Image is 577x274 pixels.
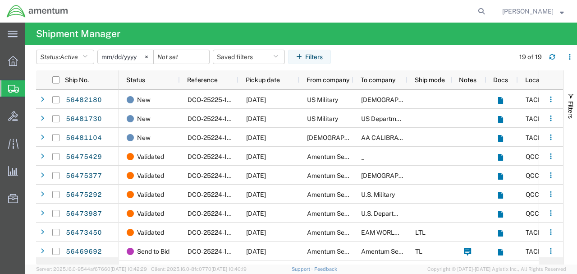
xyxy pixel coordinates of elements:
span: EAM WORLDWIDE [361,229,415,236]
a: 56482180 [65,93,102,107]
span: 08/13/2025 [246,96,266,103]
span: DCO-25224-166730 [188,229,247,236]
span: DCO-25225-166751 [188,96,245,103]
span: To company [361,76,395,84]
span: Validated [137,223,164,242]
span: 08/13/2025 [246,248,266,255]
span: Send to Bid [137,242,169,261]
input: Not set [154,50,209,64]
span: New [137,90,151,109]
span: U.S. Army [307,134,394,141]
a: 56481104 [65,131,102,145]
span: New [137,128,151,147]
span: [DATE] 10:42:29 [110,266,147,272]
span: Amentum Services, Inc. [307,191,375,198]
span: DCO-25224-166738 [188,191,247,198]
span: Reference [187,76,218,84]
span: DCO-25224-166740 [188,153,247,160]
span: 08/12/2025 [246,191,266,198]
span: Ship mode [415,76,445,84]
span: Docs [493,76,508,84]
span: From company [307,76,349,84]
span: US Military [307,96,338,103]
span: QCC-Texas [526,191,576,198]
span: Server: 2025.16.0-9544af67660 [36,266,147,272]
span: TL [415,248,422,255]
span: 08/12/2025 [246,210,266,217]
span: US Department of Defense [361,115,440,122]
input: Not set [98,50,153,64]
a: Feedback [314,266,337,272]
span: U.S. Department of Defense [361,210,442,217]
span: QCC-Texas [526,210,576,217]
span: 08/13/2025 [246,115,266,122]
span: LTL [415,229,426,236]
span: Pickup date [246,76,280,84]
span: AA CALIBRATION SERVICES [361,134,445,141]
span: DCO-25224-166736 [188,210,247,217]
span: Location [525,76,550,84]
span: Notes [459,76,476,84]
a: 56473987 [65,207,102,221]
a: 56475292 [65,188,102,202]
h4: Shipment Manager [36,23,120,45]
span: Amentum Services, Inc. [307,172,375,179]
a: 56473450 [65,226,102,240]
span: Ship No. [65,76,89,84]
span: DCO-25224-166744 [188,134,247,141]
span: DCO-25224-166700 [188,248,247,255]
span: DCO-25224-166739 [188,172,247,179]
span: Client: 2025.16.0-8fc0770 [151,266,247,272]
span: Copyright © [DATE]-[DATE] Agistix Inc., All Rights Reserved [427,265,566,273]
button: Status:Active [36,50,94,64]
a: 56481730 [65,112,102,126]
span: Active [60,53,78,60]
span: Andrew Shanks [502,6,554,16]
a: 56469692 [65,245,102,259]
span: Status [126,76,145,84]
span: [DATE] 10:40:19 [211,266,247,272]
span: Validated [137,185,164,204]
button: Saved filters [213,50,285,64]
div: 19 of 19 [519,52,542,62]
span: U.S. Army [361,96,448,103]
a: Support [292,266,314,272]
a: 56475429 [65,150,102,164]
button: [PERSON_NAME] [502,6,564,17]
span: 08/12/2025 [246,153,266,160]
span: US Army [361,172,448,179]
span: Filters [567,101,574,119]
span: Validated [137,204,164,223]
span: Amentum Services, Inc. [307,229,375,236]
span: Amentum Services, Inc. [307,153,375,160]
span: DCO-25224-166746 [188,115,247,122]
span: 08/13/2025 [246,134,266,141]
span: Amentum Services, Inc. [307,248,375,255]
span: _ [361,153,364,160]
span: QCC-Texas [526,153,576,160]
a: 56475377 [65,169,102,183]
span: Validated [137,166,164,185]
span: Amentum Services, Inc. [307,210,375,217]
span: QCC-Texas [526,172,576,179]
img: logo [6,5,69,18]
span: 08/12/2025 [246,172,266,179]
span: Validated [137,147,164,166]
span: U.S. Military [361,191,395,198]
span: New [137,109,151,128]
span: US Military [307,115,338,122]
button: Filters [288,50,331,64]
span: Amentum Services, Inc. [361,248,429,255]
span: 08/12/2025 [246,229,266,236]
